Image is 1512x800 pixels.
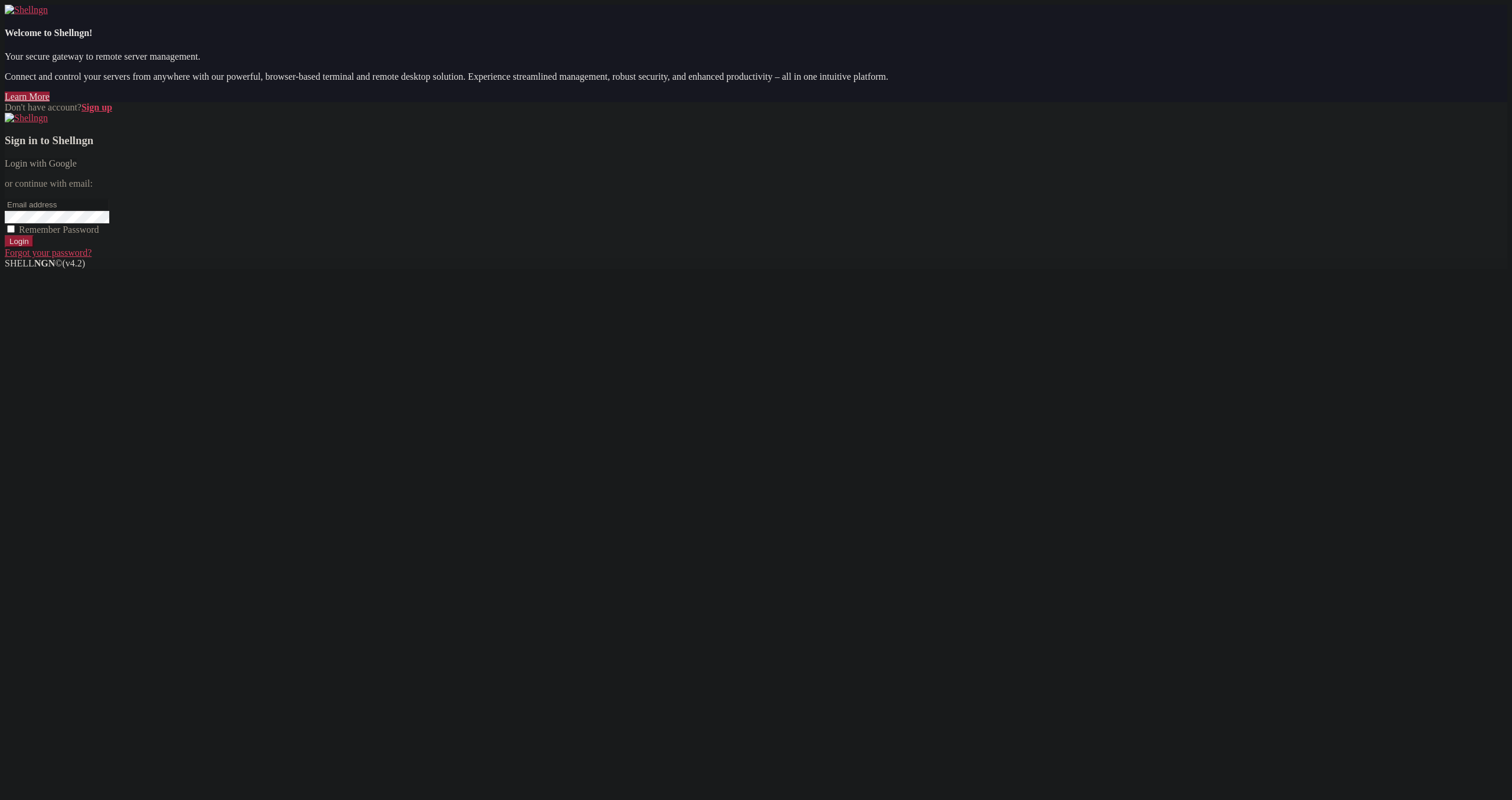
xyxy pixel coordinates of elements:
input: Remember Password [7,225,15,233]
p: Your secure gateway to remote server management. [5,51,1507,62]
a: Sign up [82,102,112,112]
a: Forgot your password? [5,248,92,258]
a: Learn More [5,92,50,102]
img: Shellngn [5,113,48,123]
input: Email address [5,199,109,211]
p: or continue with email: [5,178,1507,189]
span: 4.2.0 [63,258,86,268]
h3: Sign in to Shellngn [5,134,1507,147]
div: Don't have account? [5,102,1507,113]
h4: Welcome to Shellngn! [5,28,1507,38]
input: Login [5,235,34,248]
b: NGN [34,258,56,268]
span: SHELL © [5,258,85,268]
span: Remember Password [19,225,99,235]
img: Shellngn [5,5,48,15]
a: Login with Google [5,158,77,168]
p: Connect and control your servers from anywhere with our powerful, browser-based terminal and remo... [5,71,1507,82]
